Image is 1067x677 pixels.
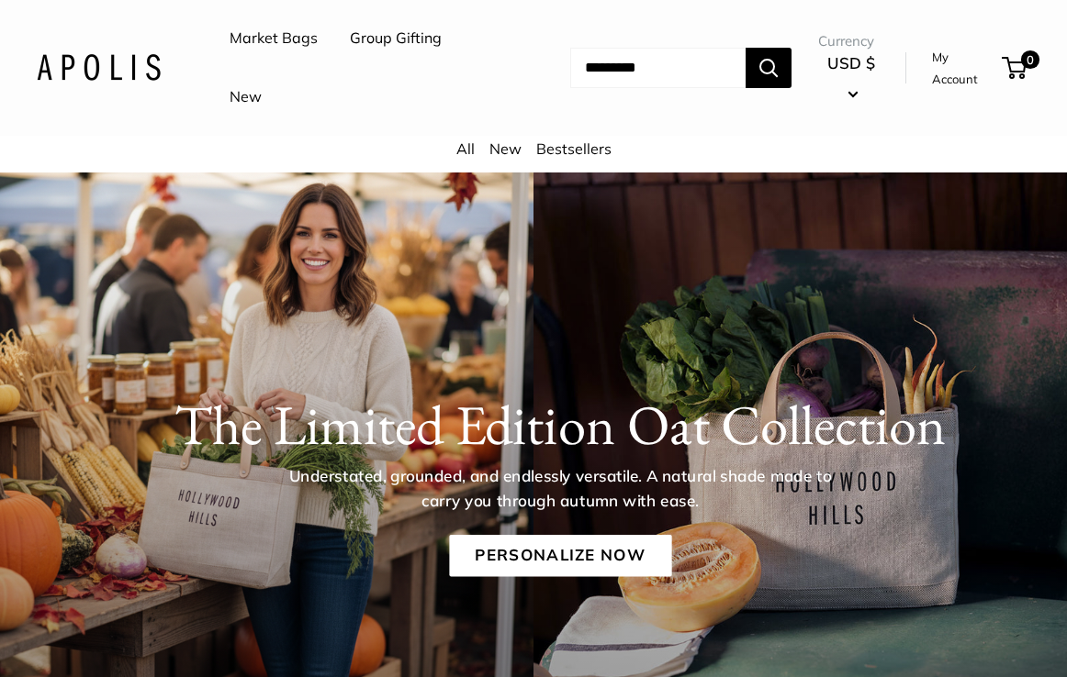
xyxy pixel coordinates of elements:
[746,48,792,88] button: Search
[570,48,746,88] input: Search...
[449,534,671,576] a: Personalize Now
[932,46,995,91] a: My Account
[536,139,612,158] a: Bestsellers
[456,139,475,158] a: All
[230,25,318,52] a: Market Bags
[1004,57,1027,79] a: 0
[350,25,442,52] a: Group Gifting
[827,53,875,72] span: USD $
[37,54,161,81] img: Apolis
[88,392,1032,458] h1: The Limited Edition Oat Collection
[818,28,883,54] span: Currency
[489,139,522,158] a: New
[1021,50,1039,69] span: 0
[230,83,262,111] a: New
[276,463,844,512] p: Understated, grounded, and endlessly versatile. A natural shade made to carry you through autumn ...
[818,49,883,107] button: USD $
